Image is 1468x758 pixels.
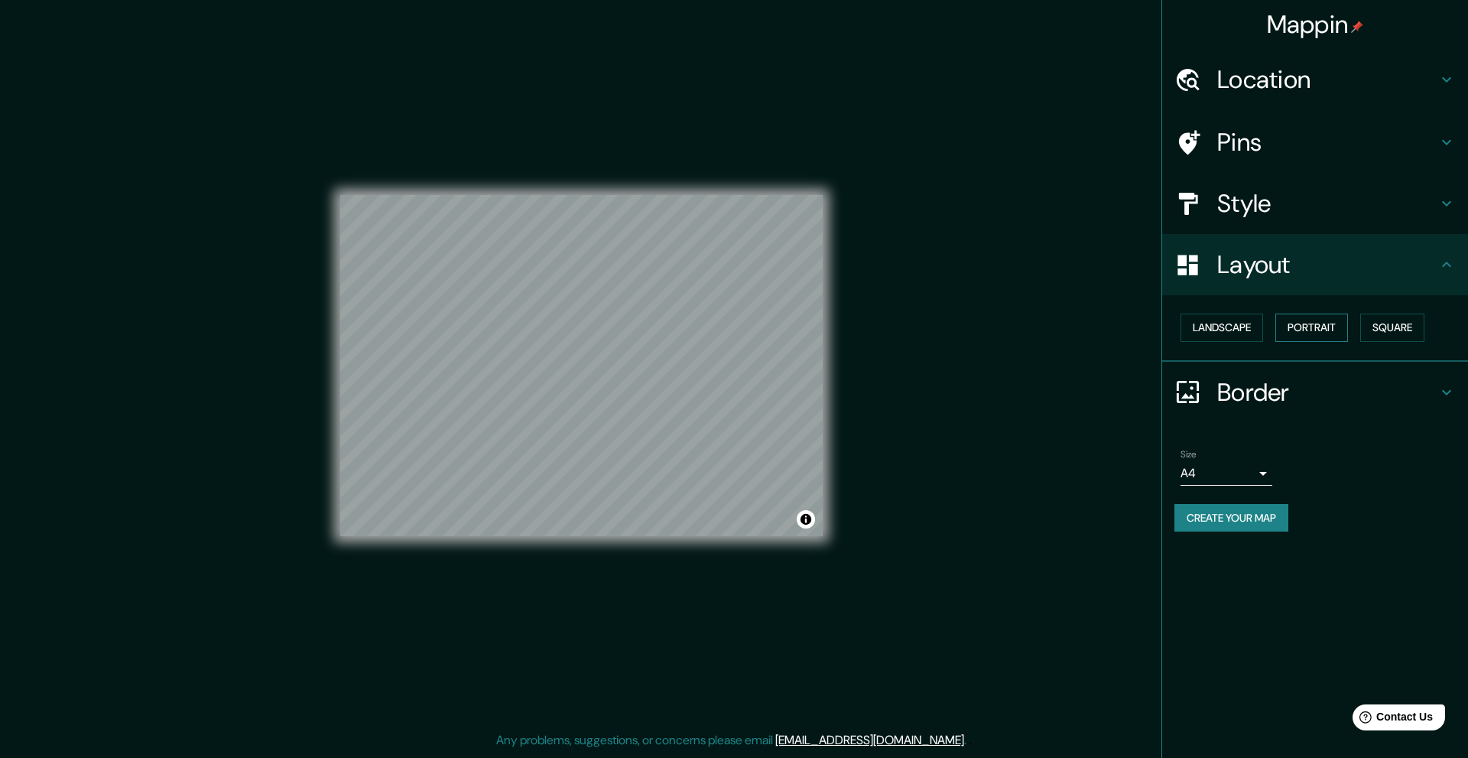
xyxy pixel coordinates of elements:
[1351,21,1363,33] img: pin-icon.png
[1162,362,1468,423] div: Border
[1174,504,1288,532] button: Create your map
[1181,314,1263,342] button: Landscape
[340,195,823,536] canvas: Map
[1217,249,1437,280] h4: Layout
[775,732,964,748] a: [EMAIL_ADDRESS][DOMAIN_NAME]
[1217,377,1437,408] h4: Border
[1332,698,1451,741] iframe: Help widget launcher
[969,731,972,750] div: .
[1162,234,1468,295] div: Layout
[1162,112,1468,173] div: Pins
[1217,127,1437,158] h4: Pins
[1181,447,1197,460] label: Size
[797,510,815,529] button: Toggle attribution
[1162,173,1468,234] div: Style
[1181,461,1272,486] div: A4
[1217,188,1437,219] h4: Style
[966,731,969,750] div: .
[1267,9,1364,40] h4: Mappin
[1360,314,1424,342] button: Square
[1275,314,1348,342] button: Portrait
[1162,49,1468,110] div: Location
[496,731,966,750] p: Any problems, suggestions, or concerns please email .
[1217,64,1437,95] h4: Location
